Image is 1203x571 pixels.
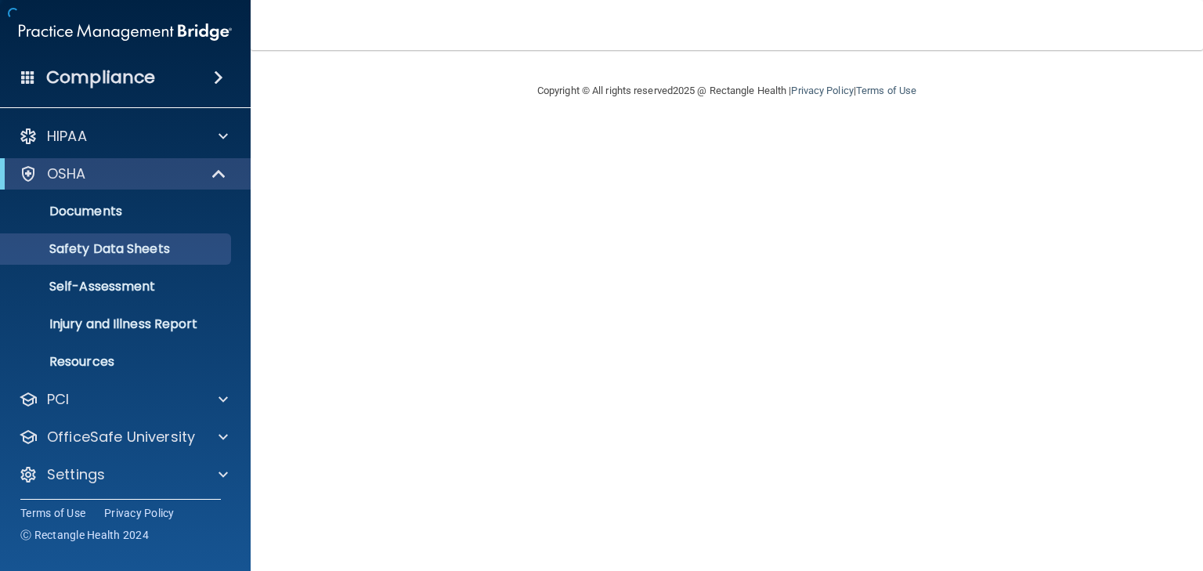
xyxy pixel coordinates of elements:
[104,505,175,521] a: Privacy Policy
[791,85,853,96] a: Privacy Policy
[856,85,916,96] a: Terms of Use
[19,465,228,484] a: Settings
[19,390,228,409] a: PCI
[20,505,85,521] a: Terms of Use
[19,428,228,446] a: OfficeSafe University
[10,354,224,370] p: Resources
[19,127,228,146] a: HIPAA
[10,204,224,219] p: Documents
[19,16,232,48] img: PMB logo
[10,241,224,257] p: Safety Data Sheets
[47,390,69,409] p: PCI
[10,279,224,295] p: Self-Assessment
[46,67,155,89] h4: Compliance
[47,428,195,446] p: OfficeSafe University
[47,465,105,484] p: Settings
[10,316,224,332] p: Injury and Illness Report
[19,164,227,183] a: OSHA
[47,127,87,146] p: HIPAA
[20,527,149,543] span: Ⓒ Rectangle Health 2024
[47,164,86,183] p: OSHA
[441,66,1013,116] div: Copyright © All rights reserved 2025 @ Rectangle Health | |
